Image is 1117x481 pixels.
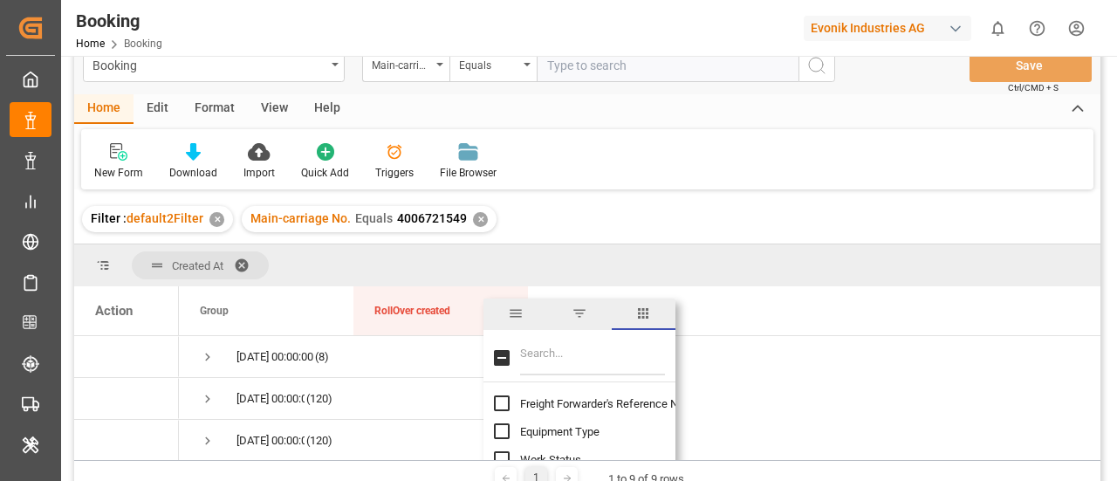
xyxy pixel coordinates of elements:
[473,212,488,227] div: ✕
[449,49,537,82] button: open menu
[76,8,162,34] div: Booking
[362,49,449,82] button: open menu
[306,421,332,461] span: (120)
[374,305,450,317] span: RollOver created
[798,49,835,82] button: search button
[248,94,301,124] div: View
[95,303,133,319] div: Action
[301,94,353,124] div: Help
[612,299,675,330] span: columns
[494,445,686,473] div: Work Status column toggle visibility (hidden)
[315,337,329,377] span: (8)
[250,211,351,225] span: Main-carriage No.
[74,94,134,124] div: Home
[94,165,143,181] div: New Form
[970,49,1092,82] button: Save
[1008,81,1059,94] span: Ctrl/CMD + S
[172,259,223,272] span: Created At
[355,211,393,225] span: Equals
[804,11,978,45] button: Evonik Industries AG
[375,165,414,181] div: Triggers
[127,211,203,225] span: default2Filter
[459,53,518,73] div: Equals
[537,49,798,82] input: Type to search
[93,53,326,75] div: Booking
[236,379,305,419] div: [DATE] 00:00:00
[83,49,345,82] button: open menu
[179,378,528,420] div: Press SPACE to select this row.
[179,420,528,462] div: Press SPACE to select this row.
[76,38,105,50] a: Home
[200,305,229,317] span: Group
[74,336,179,378] div: Press SPACE to select this row.
[520,453,581,466] span: Work Status
[301,165,349,181] div: Quick Add
[520,397,687,410] span: Freight Forwarder's Reference No.
[179,336,528,378] div: Press SPACE to select this row.
[169,165,217,181] div: Download
[494,389,686,417] div: Freight Forwarder's Reference No. column toggle visibility (hidden)
[804,16,971,41] div: Evonik Industries AG
[243,165,275,181] div: Import
[397,211,467,225] span: 4006721549
[236,421,305,461] div: [DATE] 00:00:00
[978,9,1018,48] button: show 0 new notifications
[440,165,497,181] div: File Browser
[520,425,600,438] span: Equipment Type
[74,420,179,462] div: Press SPACE to select this row.
[209,212,224,227] div: ✕
[182,94,248,124] div: Format
[306,379,332,419] span: (120)
[1018,9,1057,48] button: Help Center
[547,299,611,330] span: filter
[91,211,127,225] span: Filter :
[134,94,182,124] div: Edit
[372,53,431,73] div: Main-carriage No.
[74,378,179,420] div: Press SPACE to select this row.
[494,417,686,445] div: Equipment Type column toggle visibility (hidden)
[236,337,313,377] div: [DATE] 00:00:00
[520,340,665,375] input: Filter Columns Input
[483,299,547,330] span: general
